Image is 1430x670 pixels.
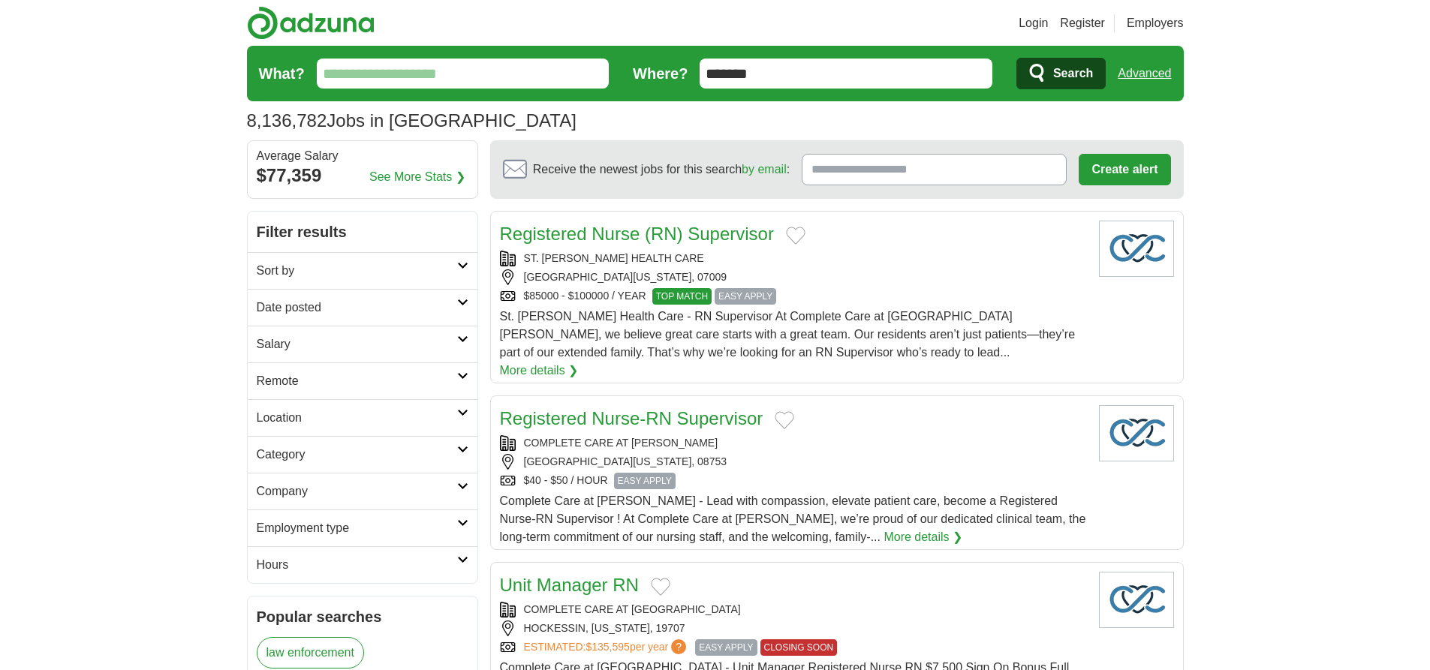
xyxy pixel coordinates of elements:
[369,168,465,186] a: See More Stats ❯
[247,107,327,134] span: 8,136,782
[257,556,457,574] h2: Hours
[248,473,477,509] a: Company
[500,408,763,428] a: Registered Nurse-RN Supervisor
[1053,59,1093,89] span: Search
[775,411,794,429] button: Add to favorite jobs
[257,409,457,427] h2: Location
[1079,154,1170,185] button: Create alert
[500,620,1087,636] div: HOCKESSIN, [US_STATE], 19707
[884,528,962,546] a: More details ❯
[248,509,477,546] a: Employment type
[500,473,1087,489] div: $40 - $50 / HOUR
[257,446,457,464] h2: Category
[248,399,477,436] a: Location
[671,639,686,654] span: ?
[500,435,1087,451] div: COMPLETE CARE AT [PERSON_NAME]
[247,110,577,131] h1: Jobs in [GEOGRAPHIC_DATA]
[248,546,477,583] a: Hours
[257,482,457,500] h2: Company
[500,602,1087,617] div: COMPLETE CARE AT [GEOGRAPHIC_DATA]
[248,212,477,252] h2: Filter results
[1127,14,1184,32] a: Employers
[259,62,305,85] label: What?
[500,362,579,380] a: More details ❯
[1060,14,1105,32] a: Register
[1016,58,1106,89] button: Search
[248,436,477,473] a: Category
[1099,405,1174,461] img: Company logo
[500,224,774,244] a: Registered Nurse (RN) Supervisor
[500,494,1086,543] span: Complete Care at [PERSON_NAME] - Lead with compassion, elevate patient care, become a Registered ...
[786,227,805,245] button: Add to favorite jobs
[633,62,688,85] label: Where?
[1099,572,1174,628] img: Company logo
[248,326,477,362] a: Salary
[586,641,629,653] span: $135,595
[500,269,1087,285] div: [GEOGRAPHIC_DATA][US_STATE], 07009
[500,288,1087,305] div: $85000 - $100000 / YEAR
[257,605,468,628] h2: Popular searches
[760,639,838,656] span: CLOSING SOON
[500,251,1087,266] div: ST. [PERSON_NAME] HEALTH CARE
[248,362,477,399] a: Remote
[257,372,457,390] h2: Remote
[715,288,776,305] span: EASY APPLY
[248,289,477,326] a: Date posted
[1099,221,1174,277] img: Company logo
[533,161,790,179] span: Receive the newest jobs for this search :
[652,288,712,305] span: TOP MATCH
[257,299,457,317] h2: Date posted
[1019,14,1048,32] a: Login
[257,150,468,162] div: Average Salary
[614,473,676,489] span: EASY APPLY
[247,6,375,40] img: Adzuna logo
[1118,59,1171,89] a: Advanced
[695,639,757,656] span: EASY APPLY
[257,162,468,189] div: $77,359
[248,252,477,289] a: Sort by
[524,639,690,656] a: ESTIMATED:$135,595per year?
[257,335,457,353] h2: Salary
[257,262,457,280] h2: Sort by
[500,575,639,595] a: Unit Manager RN
[257,637,364,668] a: law enforcement
[742,163,787,176] a: by email
[257,519,457,537] h2: Employment type
[651,578,670,596] button: Add to favorite jobs
[500,454,1087,470] div: [GEOGRAPHIC_DATA][US_STATE], 08753
[500,310,1076,359] span: St. [PERSON_NAME] Health Care - RN Supervisor At Complete Care at [GEOGRAPHIC_DATA][PERSON_NAME],...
